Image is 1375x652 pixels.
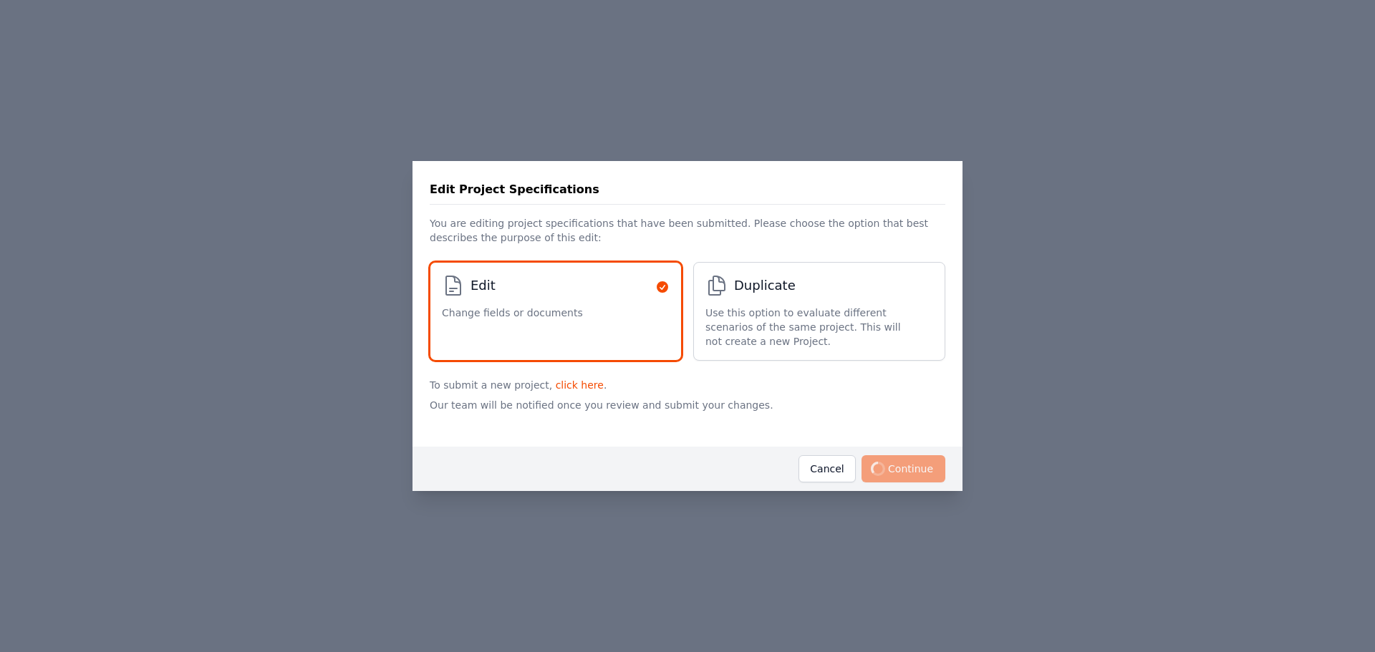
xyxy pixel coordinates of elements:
span: Edit [471,276,496,296]
span: Change fields or documents [442,306,583,320]
p: Our team will be notified once you review and submit your changes. [430,392,945,435]
span: Continue [862,455,945,482]
span: Use this option to evaluate different scenarios of the same project. This will not create a new P... [705,306,919,349]
p: You are editing project specifications that have been submitted. Please choose the option that be... [430,205,945,250]
button: Cancel [799,455,856,482]
p: To submit a new project, . [430,372,945,392]
span: Duplicate [734,276,796,296]
a: click here [556,379,604,391]
h3: Edit Project Specifications [430,181,599,198]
